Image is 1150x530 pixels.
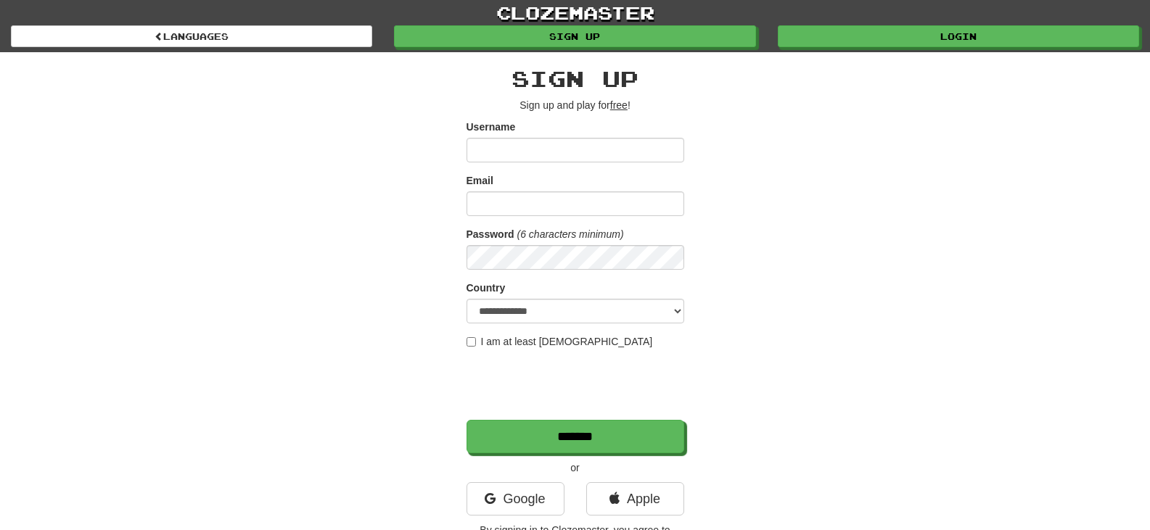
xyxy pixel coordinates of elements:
a: Apple [586,482,684,515]
label: Username [467,120,516,134]
input: I am at least [DEMOGRAPHIC_DATA] [467,337,476,347]
a: Login [778,25,1139,47]
p: or [467,460,684,475]
h2: Sign up [467,67,684,91]
em: (6 characters minimum) [517,228,624,240]
label: I am at least [DEMOGRAPHIC_DATA] [467,334,653,349]
a: Sign up [394,25,755,47]
a: Google [467,482,564,515]
iframe: reCAPTCHA [467,356,687,413]
label: Email [467,173,493,188]
p: Sign up and play for ! [467,98,684,112]
a: Languages [11,25,372,47]
u: free [610,99,628,111]
label: Password [467,227,514,241]
label: Country [467,281,506,295]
